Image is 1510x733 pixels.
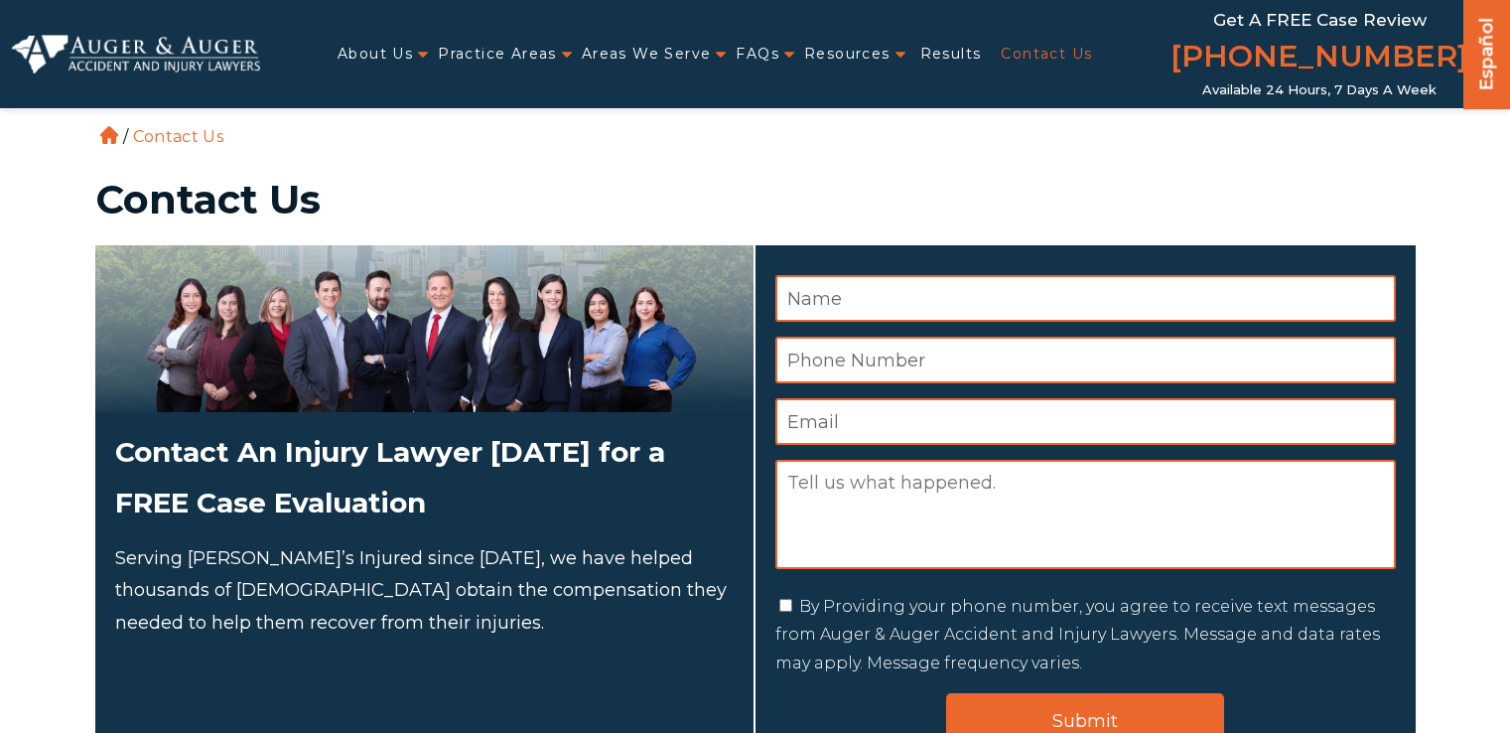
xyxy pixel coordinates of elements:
a: Resources [804,34,891,74]
a: Home [100,126,118,144]
label: By Providing your phone number, you agree to receive text messages from Auger & Auger Accident an... [775,597,1380,673]
a: FAQs [736,34,779,74]
p: Serving [PERSON_NAME]’s Injured since [DATE], we have helped thousands of [DEMOGRAPHIC_DATA] obta... [115,542,734,639]
span: Available 24 Hours, 7 Days a Week [1202,82,1437,98]
a: Contact Us [1001,34,1092,74]
a: [PHONE_NUMBER] [1170,35,1468,82]
a: About Us [338,34,413,74]
a: Areas We Serve [582,34,712,74]
span: Get a FREE Case Review [1213,10,1427,30]
input: Phone Number [775,337,1396,383]
a: Practice Areas [438,34,557,74]
a: Results [920,34,982,74]
img: Attorneys [95,245,754,412]
h2: Contact An Injury Lawyer [DATE] for a FREE Case Evaluation [115,427,734,527]
li: Contact Us [128,127,228,146]
h1: Contact Us [95,180,1416,220]
img: Auger & Auger Accident and Injury Lawyers Logo [12,35,260,73]
input: Email [775,398,1396,445]
input: Name [775,275,1396,322]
